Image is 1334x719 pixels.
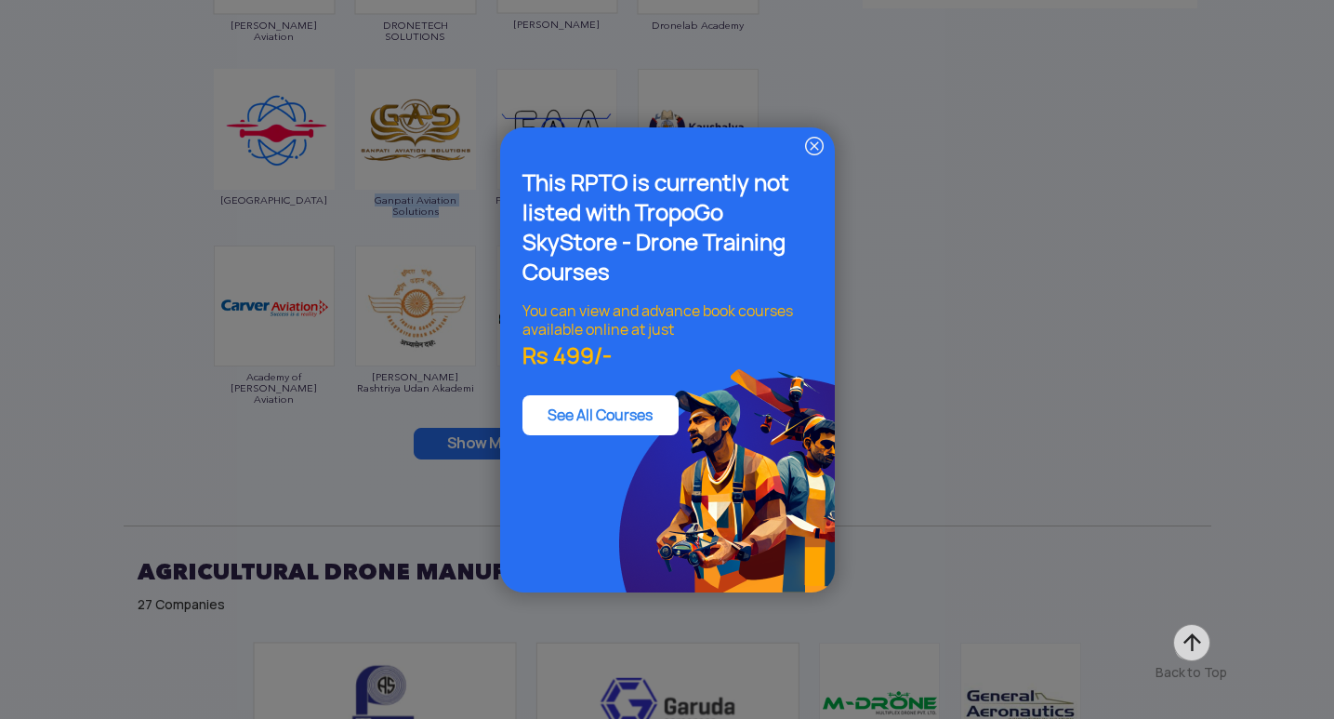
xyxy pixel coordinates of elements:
[803,135,825,157] img: ic_close.png
[522,168,812,287] div: This RPTO is currently not listed with TropoGo SkyStore - Drone Training Courses
[1156,663,1227,682] div: Back to Top
[522,347,812,366] div: Rs 499/-
[548,406,653,425] a: See All Courses
[1171,622,1212,663] img: ic_arrow-up.png
[522,302,812,340] div: You can view and advance book courses available online at just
